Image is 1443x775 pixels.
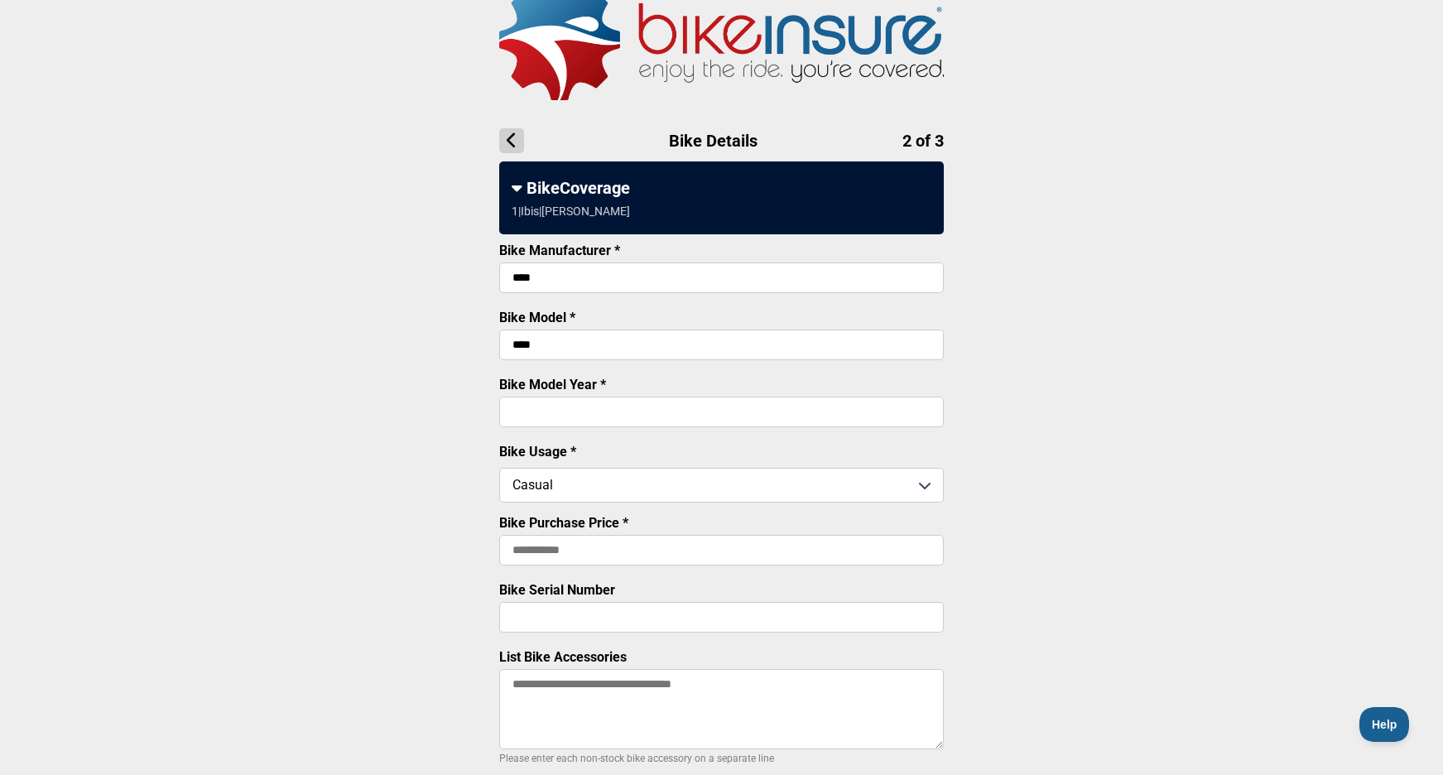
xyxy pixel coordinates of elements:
iframe: Toggle Customer Support [1359,707,1410,742]
h1: Bike Details [499,128,944,153]
label: Bike Model * [499,310,575,325]
span: 2 of 3 [902,131,944,151]
label: Bike Model Year * [499,377,606,392]
label: Bike Usage * [499,444,576,460]
label: Bike Serial Number [499,582,615,598]
div: 1 | Ibis | [PERSON_NAME] [512,205,630,218]
label: List Bike Accessories [499,649,627,665]
label: Bike Purchase Price * [499,515,628,531]
div: BikeCoverage [512,178,931,198]
p: Please enter each non-stock bike accessory on a separate line [499,749,944,768]
label: Bike Manufacturer * [499,243,620,258]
